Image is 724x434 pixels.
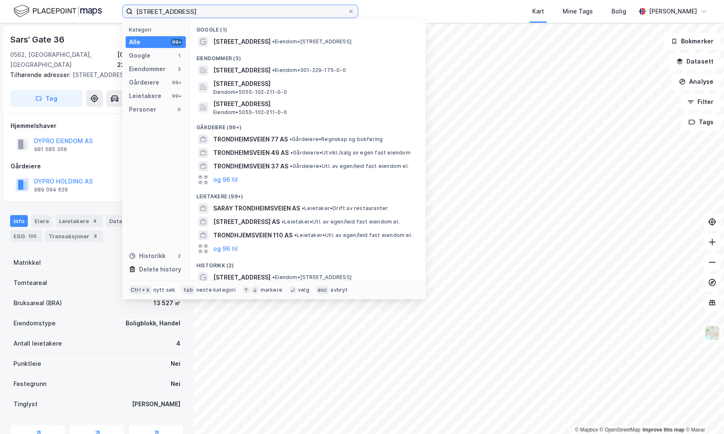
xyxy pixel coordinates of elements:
[45,230,103,242] div: Transaksjoner
[13,298,62,308] div: Bruksareal (BRA)
[11,121,183,131] div: Hjemmelshaver
[176,66,182,72] div: 3
[643,427,684,433] a: Improve this map
[13,359,41,369] div: Punktleie
[129,104,156,114] div: Personer
[682,394,724,434] div: Kontrollprogram for chat
[213,272,271,282] span: [STREET_ADDRESS]
[213,244,238,254] button: og 96 til
[272,274,351,281] span: Eiendom • [STREET_ADDRESS]
[272,38,351,45] span: Eiendom • [STREET_ADDRESS]
[302,205,388,212] span: Leietaker • Drift av restauranter
[129,51,150,61] div: Google
[11,161,183,171] div: Gårdeiere
[13,258,41,268] div: Matrikkel
[56,215,102,227] div: Leietakere
[34,146,67,153] div: 981 585 356
[611,6,626,16] div: Bolig
[563,6,593,16] div: Mine Tags
[10,90,83,107] button: Tag
[298,287,309,293] div: velg
[13,278,47,288] div: Tomteareal
[13,379,46,389] div: Festegrunn
[282,218,400,225] span: Leietaker • Utl. av egen/leid fast eiendom el.
[176,52,182,59] div: 1
[575,427,598,433] a: Mapbox
[10,50,117,70] div: 0562, [GEOGRAPHIC_DATA], [GEOGRAPHIC_DATA]
[213,37,271,47] span: [STREET_ADDRESS]
[294,232,297,238] span: •
[132,399,180,409] div: [PERSON_NAME]
[13,4,102,19] img: logo.f888ab2527a4732fd821a326f86c7f29.svg
[704,325,720,341] img: Z
[681,114,721,130] button: Tags
[139,264,181,274] div: Delete history
[669,53,721,70] button: Datasett
[290,149,410,156] span: Gårdeiere • Utvikl./salg av egen fast eiendom
[316,286,329,294] div: esc
[10,33,66,46] div: Sars' Gate 36
[129,37,140,47] div: Alle
[282,218,284,225] span: •
[330,287,348,293] div: avbryt
[213,99,416,109] span: [STREET_ADDRESS]
[190,117,426,133] div: Gårdeiere (99+)
[213,203,300,213] span: SARAY TRONDHEIMSVEIEN AS
[129,91,161,101] div: Leietakere
[133,5,348,18] input: Søk på adresse, matrikkel, gårdeiere, leietakere eller personer
[153,298,180,308] div: 13 527 ㎡
[171,93,182,99] div: 99+
[171,359,180,369] div: Nei
[213,230,292,240] span: TRONDHJEMSVEIEN 110 AS
[129,251,166,261] div: Historikk
[91,232,99,240] div: 8
[176,338,180,349] div: 4
[10,230,42,242] div: ESG
[600,427,641,433] a: OpenStreetMap
[672,73,721,90] button: Analyse
[213,79,416,89] span: [STREET_ADDRESS]
[290,136,292,142] span: •
[302,205,304,211] span: •
[10,70,177,80] div: [STREET_ADDRESS]
[680,93,721,110] button: Filter
[129,286,152,294] div: Ctrl + k
[117,50,184,70] div: [GEOGRAPHIC_DATA], 229/175
[213,148,289,158] span: TRONDHEIMSVEIEN 49 AS
[272,67,346,74] span: Eiendom • 301-229-175-0-0
[213,65,271,75] span: [STREET_ADDRESS]
[129,27,186,33] div: Kategori
[213,217,280,227] span: [STREET_ADDRESS] AS
[290,163,292,169] span: •
[213,175,238,185] button: og 96 til
[190,48,426,64] div: Eiendommer (3)
[260,287,282,293] div: markere
[213,161,288,171] span: TRONDHEIMSVEIEN 37 AS
[10,71,72,78] span: Tilhørende adresser:
[190,256,426,271] div: Historikk (2)
[532,6,544,16] div: Kart
[664,33,721,50] button: Bokmerker
[190,20,426,35] div: Google (1)
[682,394,724,434] iframe: Chat Widget
[10,215,28,227] div: Info
[91,217,99,225] div: 4
[31,215,52,227] div: Eiere
[27,232,38,240] div: 105
[290,149,293,156] span: •
[106,215,137,227] div: Datasett
[176,106,182,113] div: 0
[171,39,182,45] div: 99+
[171,79,182,86] div: 99+
[290,163,409,170] span: Gårdeiere • Utl. av egen/leid fast eiendom el.
[272,67,275,73] span: •
[213,89,287,96] span: Eiendom • 5055-102-211-0-0
[13,338,62,349] div: Antall leietakere
[190,186,426,202] div: Leietakere (99+)
[213,134,288,144] span: TRONDHEIMSVEIEN 77 AS
[13,399,38,409] div: Tinglyst
[129,77,159,88] div: Gårdeiere
[129,64,166,74] div: Eiendommer
[182,286,195,294] div: tab
[272,274,275,280] span: •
